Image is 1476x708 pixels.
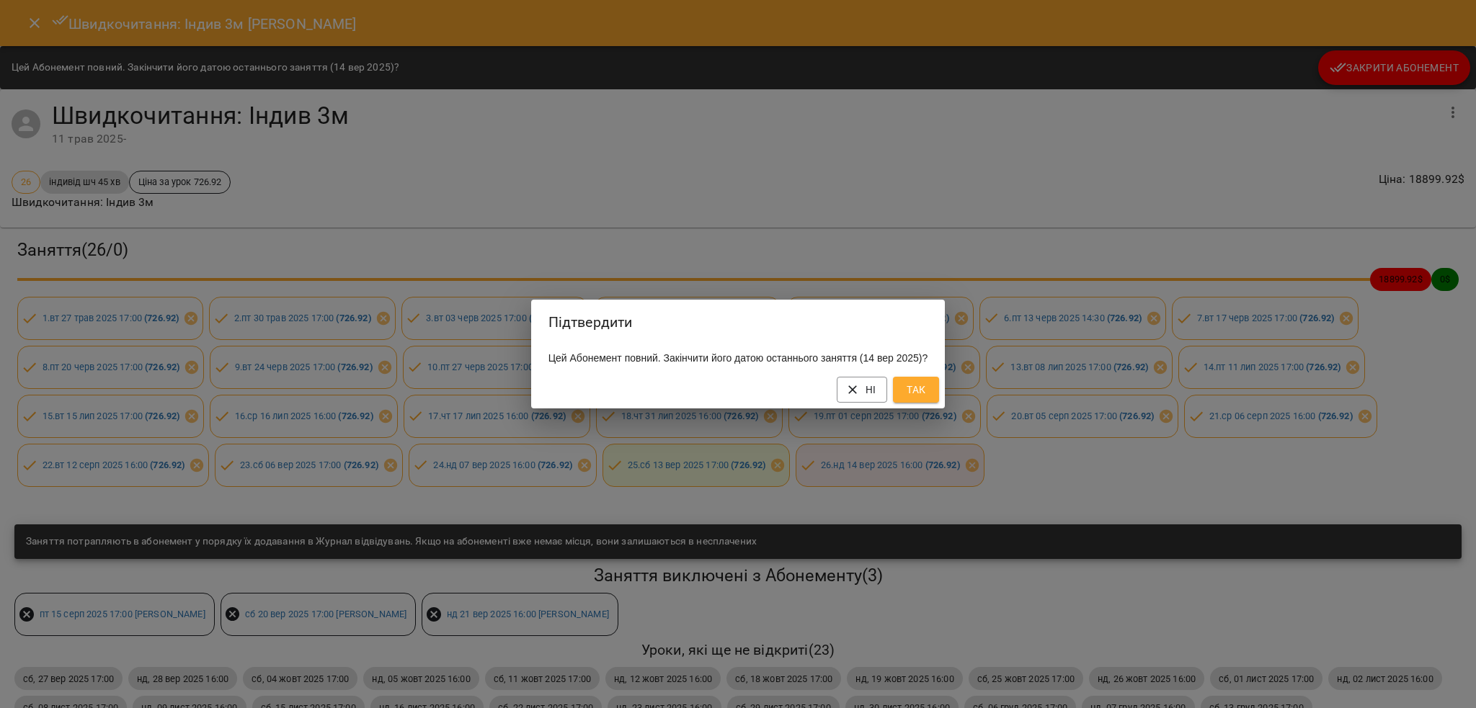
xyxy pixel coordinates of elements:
[531,345,946,371] div: Цей Абонемент повний. Закінчити його датою останнього заняття (14 вер 2025)?
[904,381,928,398] span: Так
[848,381,876,398] span: Ні
[837,377,888,403] button: Ні
[893,377,939,403] button: Так
[548,311,928,333] h2: Підтвердити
